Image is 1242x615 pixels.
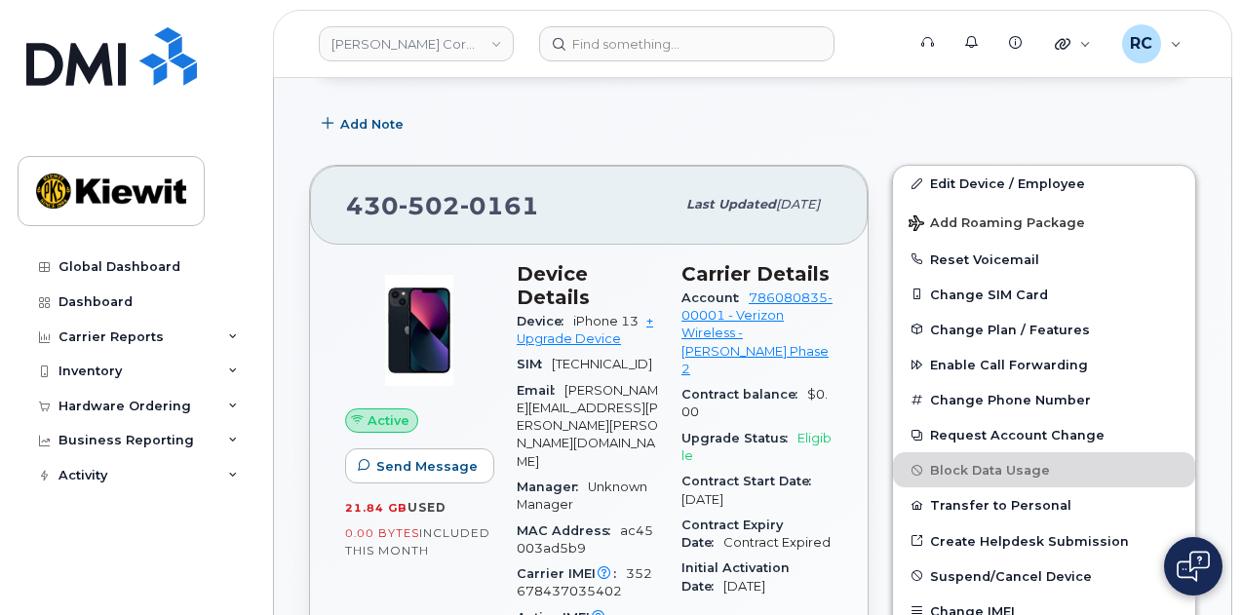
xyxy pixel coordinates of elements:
[517,523,653,556] span: ac45003ad5b9
[893,417,1195,452] button: Request Account Change
[361,272,478,389] img: image20231002-3703462-1ig824h.jpeg
[573,314,639,328] span: iPhone 13
[681,290,833,376] a: 786080835-00001 - Verizon Wireless - [PERSON_NAME] Phase 2
[681,560,790,593] span: Initial Activation Date
[893,277,1195,312] button: Change SIM Card
[517,383,658,469] span: [PERSON_NAME][EMAIL_ADDRESS][PERSON_NAME][PERSON_NAME][DOMAIN_NAME]
[539,26,834,61] input: Find something...
[517,480,588,494] span: Manager
[517,262,658,309] h3: Device Details
[368,411,409,430] span: Active
[893,452,1195,487] button: Block Data Usage
[517,314,573,328] span: Device
[893,202,1195,242] button: Add Roaming Package
[930,358,1088,372] span: Enable Call Forwarding
[408,500,446,515] span: used
[681,431,797,445] span: Upgrade Status
[893,523,1195,558] a: Create Helpdesk Submission
[517,383,564,398] span: Email
[345,448,494,483] button: Send Message
[319,26,514,61] a: Kiewit Corporation
[893,487,1195,522] button: Transfer to Personal
[930,568,1092,583] span: Suspend/Cancel Device
[681,518,783,550] span: Contract Expiry Date
[460,191,539,220] span: 0161
[723,535,831,550] span: Contract Expired
[309,106,420,141] button: Add Note
[345,526,419,540] span: 0.00 Bytes
[517,523,620,538] span: MAC Address
[893,347,1195,382] button: Enable Call Forwarding
[552,357,652,371] span: [TECHNICAL_ID]
[376,457,478,476] span: Send Message
[1108,24,1195,63] div: Rebeca Ceballos
[681,290,749,305] span: Account
[776,197,820,211] span: [DATE]
[893,382,1195,417] button: Change Phone Number
[517,357,552,371] span: SIM
[930,322,1090,336] span: Change Plan / Features
[681,492,723,507] span: [DATE]
[1130,32,1152,56] span: RC
[681,474,821,488] span: Contract Start Date
[399,191,460,220] span: 502
[686,197,776,211] span: Last updated
[893,166,1195,201] a: Edit Device / Employee
[1177,551,1210,582] img: Open chat
[893,558,1195,594] button: Suspend/Cancel Device
[346,191,539,220] span: 430
[893,242,1195,277] button: Reset Voicemail
[723,579,765,594] span: [DATE]
[681,387,807,402] span: Contract balance
[1041,24,1105,63] div: Quicklinks
[517,566,626,581] span: Carrier IMEI
[681,262,833,286] h3: Carrier Details
[893,312,1195,347] button: Change Plan / Features
[345,501,408,515] span: 21.84 GB
[909,215,1085,234] span: Add Roaming Package
[345,525,490,557] span: included this month
[340,115,404,134] span: Add Note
